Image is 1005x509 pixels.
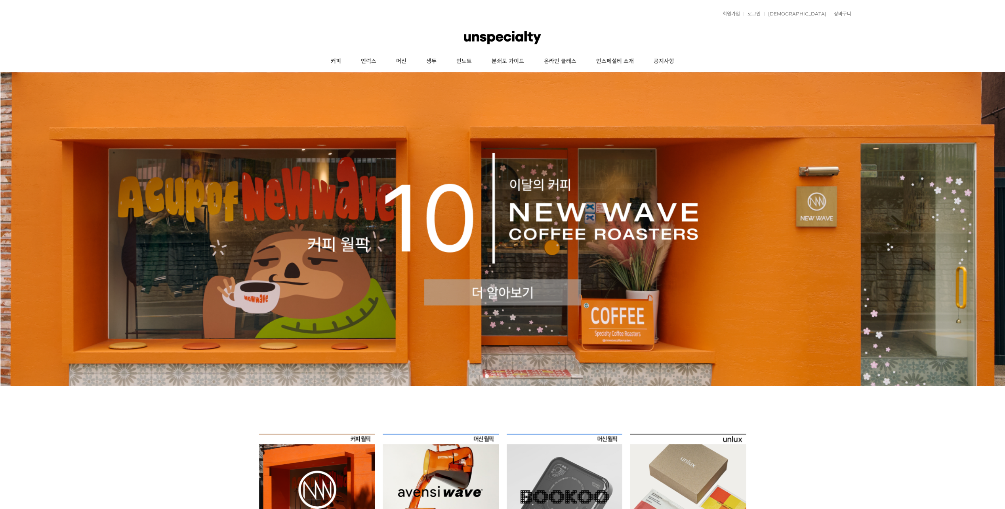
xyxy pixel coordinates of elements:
[482,52,534,71] a: 분쇄도 가이드
[321,52,351,71] a: 커피
[351,52,386,71] a: 언럭스
[509,374,513,378] a: 4
[534,52,586,71] a: 온라인 클래스
[416,52,446,71] a: 생두
[644,52,684,71] a: 공지사항
[485,374,489,378] a: 1
[744,11,761,16] a: 로그인
[386,52,416,71] a: 머신
[464,26,541,50] img: 언스페셜티 몰
[446,52,482,71] a: 언노트
[764,11,826,16] a: [DEMOGRAPHIC_DATA]
[830,11,851,16] a: 장바구니
[719,11,740,16] a: 회원가입
[586,52,644,71] a: 언스페셜티 소개
[501,374,505,378] a: 3
[517,374,521,378] a: 5
[493,374,497,378] a: 2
